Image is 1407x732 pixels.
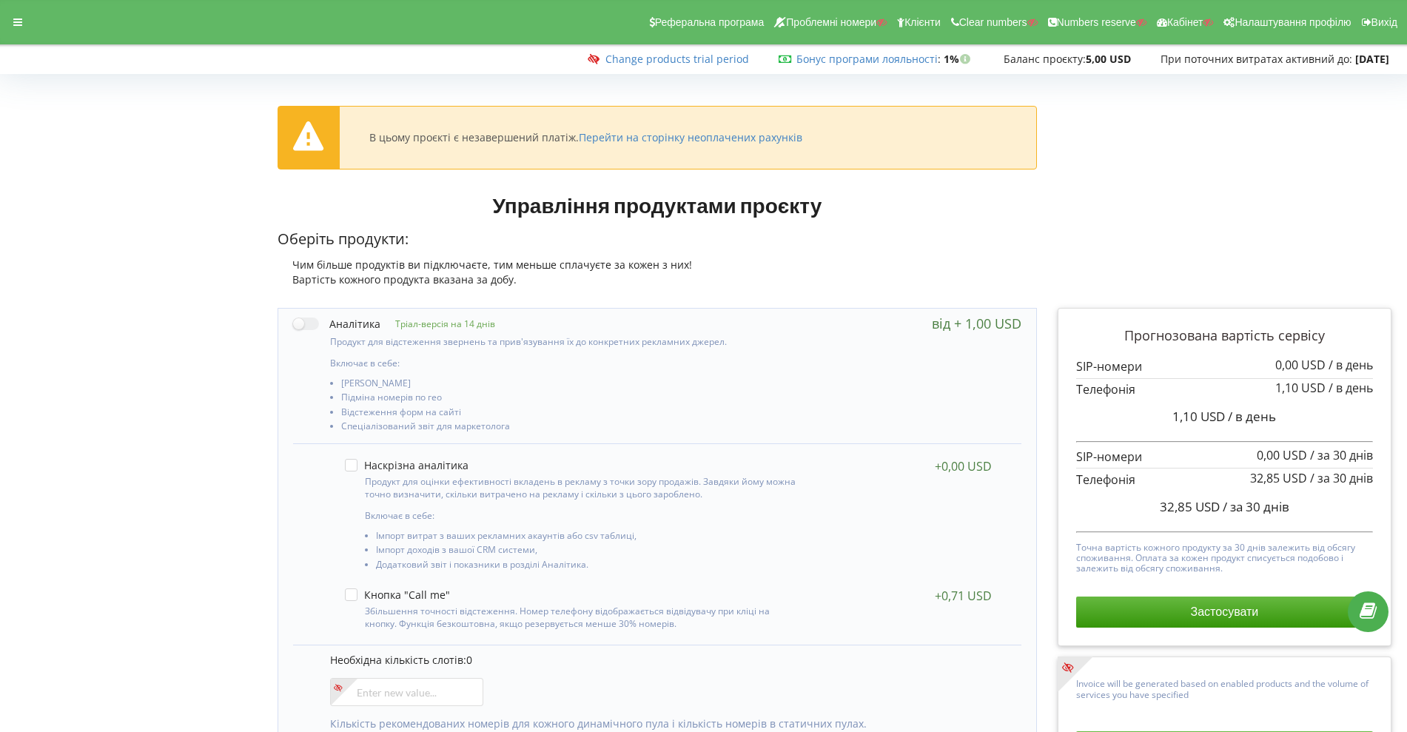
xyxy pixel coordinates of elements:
span: 32,85 USD [1160,498,1220,515]
strong: [DATE] [1355,52,1389,66]
span: 32,85 USD [1250,470,1307,486]
p: Продукт для відстеження звернень та прив'язування їх до конкретних рекламних джерел. [330,335,803,348]
p: Оберіть продукти: [278,229,1037,250]
span: / в день [1329,357,1373,373]
label: Аналітика [293,316,380,332]
a: Перейти на сторінку неоплачених рахунків [579,130,802,144]
span: / за 30 днів [1223,498,1289,515]
label: Кнопка "Call me" [345,588,450,601]
a: Бонус програми лояльності [796,52,938,66]
span: Вихід [1371,16,1397,28]
p: Включає в себе: [365,509,798,522]
span: Numbers reserve [1057,16,1136,28]
span: Clear numbers [959,16,1027,28]
span: Проблемні номери [786,16,876,28]
span: / в день [1228,408,1276,425]
span: / за 30 днів [1310,447,1373,463]
span: 0,00 USD [1275,357,1326,373]
button: Застосувати [1076,597,1373,628]
a: Change products trial period [605,52,749,66]
label: Наскрізна аналітика [345,459,469,471]
h1: Управління продуктами проєкту [278,192,1037,218]
span: 1,10 USD [1172,408,1225,425]
div: від + 1,00 USD [932,316,1021,331]
p: SIP-номери [1076,358,1373,375]
p: Телефонія [1076,381,1373,398]
span: Клієнти [904,16,941,28]
span: / за 30 днів [1310,470,1373,486]
li: [PERSON_NAME] [341,378,803,392]
p: Необхідна кількість слотів: [330,653,1007,668]
span: 0,00 USD [1257,447,1307,463]
span: / в день [1329,380,1373,396]
div: +0,71 USD [935,588,992,603]
span: Налаштування профілю [1235,16,1351,28]
p: Включає в себе: [330,357,803,369]
p: Тріал-версія на 14 днів [380,318,495,330]
strong: 1% [944,52,974,66]
p: Телефонія [1076,471,1373,488]
div: В цьому проєкті є незавершений платіж. [369,131,802,144]
span: При поточних витратах активний до: [1161,52,1352,66]
p: Точна вартість кожного продукту за 30 днів залежить від обсягу споживання. Оплата за кожен продук... [1076,539,1373,574]
input: Enter new value... [330,678,483,706]
li: Імпорт витрат з ваших рекламних акаунтів або csv таблиці, [376,531,798,545]
li: Додатковий звіт і показники в розділі Аналітика. [376,560,798,574]
li: Відстеження форм на сайті [341,407,803,421]
span: Кабінет [1167,16,1203,28]
span: 1,10 USD [1275,380,1326,396]
span: 0 [466,653,472,667]
p: SIP-номери [1076,449,1373,466]
p: Кількість рекомендованих номерів для кожного динамічного пула і кількість номерів в статичних пулах. [330,716,1007,731]
div: Вартість кожного продукта вказана за добу. [278,272,1037,287]
li: Спеціалізований звіт для маркетолога [341,421,803,435]
p: Invoice will be generated based on enabled products and the volume of services you have specified [1076,675,1373,700]
span: Баланс проєкту: [1004,52,1086,66]
p: Продукт для оцінки ефективності вкладень в рекламу з точки зору продажів. Завдяки йому можна точн... [365,475,798,500]
span: Реферальна програма [655,16,765,28]
span: : [796,52,941,66]
li: Імпорт доходів з вашої CRM системи, [376,545,798,559]
div: +0,00 USD [935,459,992,474]
strong: 5,00 USD [1086,52,1131,66]
p: Прогнозована вартість сервісу [1076,326,1373,346]
div: Чим більше продуктів ви підключаєте, тим меньше сплачуєте за кожен з них! [278,258,1037,272]
p: Збільшення точності відстеження. Номер телефону відображається відвідувачу при кліці на кнопку. Ф... [365,605,798,630]
li: Підміна номерів по гео [341,392,803,406]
